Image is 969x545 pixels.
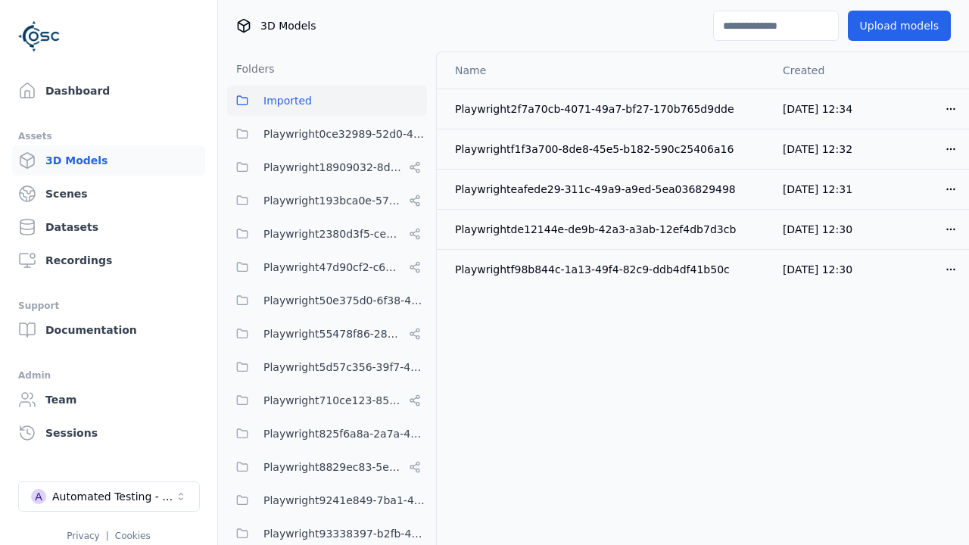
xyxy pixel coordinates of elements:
span: Playwright9241e849-7ba1-474f-9275-02cfa81d37fc [263,491,427,509]
span: | [106,531,109,541]
button: Select a workspace [18,481,200,512]
div: Playwrightf98b844c-1a13-49f4-82c9-ddb4df41b50c [455,262,759,277]
button: Upload models [848,11,951,41]
span: Playwright825f6a8a-2a7a-425c-94f7-650318982f69 [263,425,427,443]
span: Playwright93338397-b2fb-421c-ae48-639c0e37edfa [263,525,427,543]
button: Imported [227,86,427,116]
span: [DATE] 12:30 [783,263,852,276]
div: Support [18,297,199,315]
div: A [31,489,46,504]
span: Playwright8829ec83-5e68-4376-b984-049061a310ed [263,458,403,476]
span: Playwright2380d3f5-cebf-494e-b965-66be4d67505e [263,225,403,243]
span: Playwright55478f86-28dc-49b8-8d1f-c7b13b14578c [263,325,403,343]
div: Playwrightf1f3a700-8de8-45e5-b182-590c25406a16 [455,142,759,157]
button: Playwright55478f86-28dc-49b8-8d1f-c7b13b14578c [227,319,427,349]
a: Datasets [12,212,205,242]
th: Name [437,52,771,89]
div: Playwrighteafede29-311c-49a9-a9ed-5ea036829498 [455,182,759,197]
a: Dashboard [12,76,205,106]
button: Playwright50e375d0-6f38-48a7-96e0-b0dcfa24b72f [227,285,427,316]
a: Privacy [67,531,99,541]
span: Playwright18909032-8d07-45c5-9c81-9eec75d0b16b [263,158,403,176]
span: Playwright193bca0e-57fa-418d-8ea9-45122e711dc7 [263,192,403,210]
span: [DATE] 12:31 [783,183,852,195]
button: Playwright18909032-8d07-45c5-9c81-9eec75d0b16b [227,152,427,182]
span: Playwright47d90cf2-c635-4353-ba3b-5d4538945666 [263,258,403,276]
span: Playwright5d57c356-39f7-47ed-9ab9-d0409ac6cddc [263,358,427,376]
div: Assets [18,127,199,145]
button: Playwright825f6a8a-2a7a-425c-94f7-650318982f69 [227,419,427,449]
a: Sessions [12,418,205,448]
a: 3D Models [12,145,205,176]
a: Cookies [115,531,151,541]
a: Scenes [12,179,205,209]
span: [DATE] 12:34 [783,103,852,115]
img: Logo [18,15,61,58]
div: Automated Testing - Playwright [52,489,175,504]
button: Playwright2380d3f5-cebf-494e-b965-66be4d67505e [227,219,427,249]
button: Playwright47d90cf2-c635-4353-ba3b-5d4538945666 [227,252,427,282]
span: [DATE] 12:30 [783,223,852,235]
span: Playwright50e375d0-6f38-48a7-96e0-b0dcfa24b72f [263,291,427,310]
button: Playwright9241e849-7ba1-474f-9275-02cfa81d37fc [227,485,427,515]
span: [DATE] 12:32 [783,143,852,155]
button: Playwright5d57c356-39f7-47ed-9ab9-d0409ac6cddc [227,352,427,382]
button: Playwright710ce123-85fd-4f8c-9759-23c3308d8830 [227,385,427,416]
button: Playwright8829ec83-5e68-4376-b984-049061a310ed [227,452,427,482]
div: Playwrightde12144e-de9b-42a3-a3ab-12ef4db7d3cb [455,222,759,237]
span: Playwright710ce123-85fd-4f8c-9759-23c3308d8830 [263,391,403,410]
span: Playwright0ce32989-52d0-45cf-b5b9-59d5033d313a [263,125,427,143]
button: Playwright0ce32989-52d0-45cf-b5b9-59d5033d313a [227,119,427,149]
span: Imported [263,92,312,110]
th: Created [771,52,871,89]
a: Recordings [12,245,205,276]
div: Admin [18,366,199,385]
a: Documentation [12,315,205,345]
h3: Folders [227,61,275,76]
div: Playwright2f7a70cb-4071-49a7-bf27-170b765d9dde [455,101,759,117]
a: Team [12,385,205,415]
span: 3D Models [260,18,316,33]
button: Playwright193bca0e-57fa-418d-8ea9-45122e711dc7 [227,185,427,216]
